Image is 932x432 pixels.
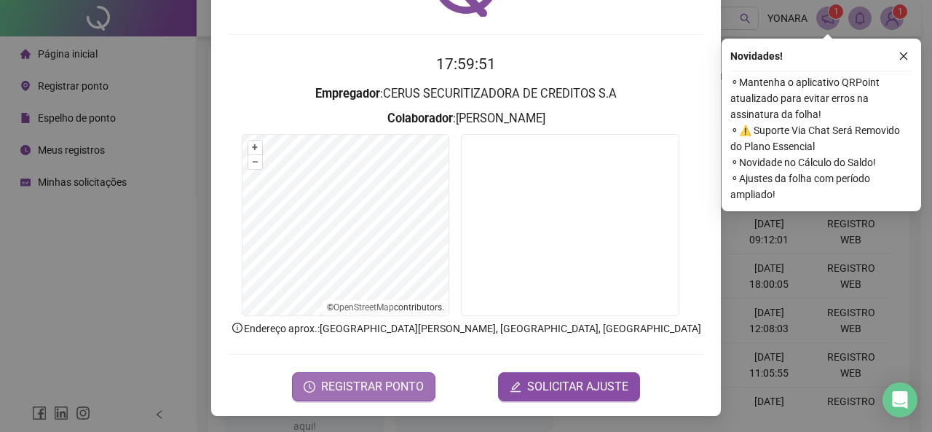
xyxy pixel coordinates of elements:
[730,154,912,170] span: ⚬ Novidade no Cálculo do Saldo!
[498,372,640,401] button: editSOLICITAR AJUSTE
[387,111,453,125] strong: Colaborador
[527,378,628,396] span: SOLICITAR AJUSTE
[899,51,909,61] span: close
[510,381,521,393] span: edit
[229,109,703,128] h3: : [PERSON_NAME]
[321,378,424,396] span: REGISTRAR PONTO
[248,155,262,169] button: –
[730,170,912,203] span: ⚬ Ajustes da folha com período ampliado!
[229,321,703,337] p: Endereço aprox. : [GEOGRAPHIC_DATA][PERSON_NAME], [GEOGRAPHIC_DATA], [GEOGRAPHIC_DATA]
[304,381,315,393] span: clock-circle
[436,55,496,73] time: 17:59:51
[315,87,380,101] strong: Empregador
[333,302,394,313] a: OpenStreetMap
[292,372,435,401] button: REGISTRAR PONTO
[231,321,244,334] span: info-circle
[229,85,703,103] h3: : CERUS SECURITIZADORA DE CREDITOS S.A
[730,48,783,64] span: Novidades !
[248,141,262,154] button: +
[730,74,912,122] span: ⚬ Mantenha o aplicativo QRPoint atualizado para evitar erros na assinatura da folha!
[327,302,444,313] li: © contributors.
[882,382,917,417] div: Open Intercom Messenger
[730,122,912,154] span: ⚬ ⚠️ Suporte Via Chat Será Removido do Plano Essencial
